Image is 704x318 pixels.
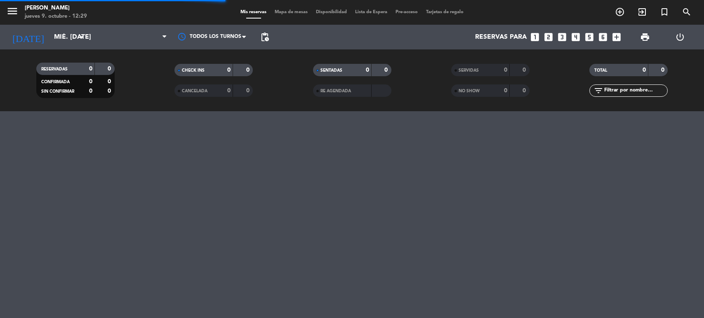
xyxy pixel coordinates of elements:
strong: 0 [246,88,251,94]
span: Pre-acceso [391,10,422,14]
div: jueves 9. octubre - 12:29 [25,12,87,21]
input: Filtrar por nombre... [603,86,667,95]
strong: 0 [108,66,113,72]
span: Mapa de mesas [271,10,312,14]
i: add_circle_outline [615,7,625,17]
span: RE AGENDADA [320,89,351,93]
div: [PERSON_NAME] [25,4,87,12]
strong: 0 [523,88,527,94]
strong: 0 [384,67,389,73]
span: Disponibilidad [312,10,351,14]
span: CONFIRMADA [41,80,70,84]
i: exit_to_app [637,7,647,17]
i: turned_in_not [659,7,669,17]
i: looks_5 [584,32,595,42]
button: menu [6,5,19,20]
i: looks_one [530,32,540,42]
span: Mis reservas [236,10,271,14]
strong: 0 [504,67,507,73]
span: SENTADAS [320,68,342,72]
span: TOTAL [594,68,607,72]
strong: 0 [227,67,231,73]
span: CHECK INS [182,68,205,72]
strong: 0 [504,88,507,94]
strong: 0 [108,88,113,94]
i: arrow_drop_down [77,32,87,42]
span: RESERVADAS [41,67,68,71]
strong: 0 [227,88,231,94]
i: filter_list [593,86,603,96]
i: looks_two [543,32,554,42]
strong: 0 [661,67,666,73]
i: add_box [611,32,622,42]
i: power_settings_new [675,32,685,42]
span: Reservas para [475,33,527,41]
i: looks_6 [598,32,608,42]
strong: 0 [108,79,113,84]
span: NO SHOW [459,89,480,93]
i: menu [6,5,19,17]
strong: 0 [643,67,646,73]
span: CANCELADA [182,89,207,93]
strong: 0 [246,67,251,73]
i: search [682,7,692,17]
strong: 0 [89,66,92,72]
i: [DATE] [6,28,50,46]
div: LOG OUT [663,25,698,49]
strong: 0 [366,67,369,73]
strong: 0 [523,67,527,73]
span: print [640,32,650,42]
strong: 0 [89,79,92,84]
i: looks_4 [570,32,581,42]
i: looks_3 [557,32,567,42]
span: pending_actions [260,32,270,42]
span: Tarjetas de regalo [422,10,468,14]
span: SERVIDAS [459,68,479,72]
span: Lista de Espera [351,10,391,14]
strong: 0 [89,88,92,94]
span: SIN CONFIRMAR [41,89,74,94]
